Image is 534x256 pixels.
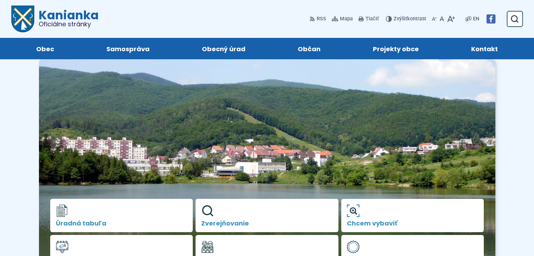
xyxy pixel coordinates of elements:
[438,12,446,26] button: Nastaviť pôvodnú veľkosť písma
[34,9,99,27] h1: Kanianka
[183,38,264,59] a: Obecný úrad
[394,16,407,22] span: Zvýšiť
[196,199,338,233] a: Zverejňovanie
[471,38,498,59] span: Kontakt
[340,15,353,23] span: Mapa
[472,15,481,23] a: EN
[87,38,169,59] a: Samospráva
[279,38,340,59] a: Občan
[373,38,419,59] span: Projekty obce
[11,6,99,32] a: Logo Kanianka, prejsť na domovskú stránku.
[452,38,517,59] a: Kontakt
[394,16,426,22] span: kontrast
[106,38,150,59] span: Samospráva
[36,38,54,59] span: Obec
[446,12,456,26] button: Zväčšiť veľkosť písma
[430,12,438,26] button: Zmenšiť veľkosť písma
[386,12,428,26] button: Zvýšiťkontrast
[317,15,326,23] span: RSS
[201,220,333,227] span: Zverejňovanie
[473,15,479,23] span: EN
[486,14,495,23] img: Prejsť na Facebook stránku
[330,12,354,26] a: Mapa
[56,220,187,227] span: Úradná tabuľa
[202,38,245,59] span: Obecný úrad
[365,16,379,22] span: Tlačiť
[298,38,321,59] span: Občan
[354,38,438,59] a: Projekty obce
[17,38,73,59] a: Obec
[11,6,34,32] img: Prejsť na domovskú stránku
[357,12,380,26] button: Tlačiť
[50,199,193,233] a: Úradná tabuľa
[39,21,99,27] span: Oficiálne stránky
[310,12,328,26] a: RSS
[341,199,484,233] a: Chcem vybaviť
[347,220,479,227] span: Chcem vybaviť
